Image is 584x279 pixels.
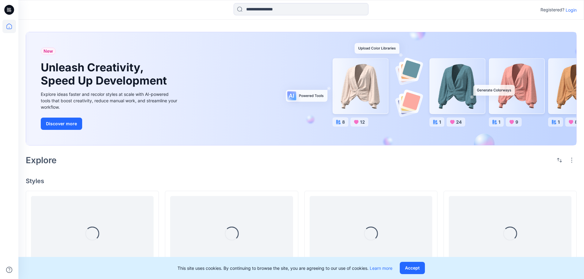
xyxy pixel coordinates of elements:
a: Discover more [41,118,179,130]
button: Accept [400,262,425,274]
p: Login [566,7,577,13]
a: Learn more [370,266,392,271]
p: Registered? [540,6,564,13]
button: Discover more [41,118,82,130]
h1: Unleash Creativity, Speed Up Development [41,61,170,87]
h4: Styles [26,177,577,185]
div: Explore ideas faster and recolor styles at scale with AI-powered tools that boost creativity, red... [41,91,179,110]
span: New [44,47,53,55]
h2: Explore [26,155,57,165]
p: This site uses cookies. By continuing to browse the site, you are agreeing to our use of cookies. [177,265,392,271]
